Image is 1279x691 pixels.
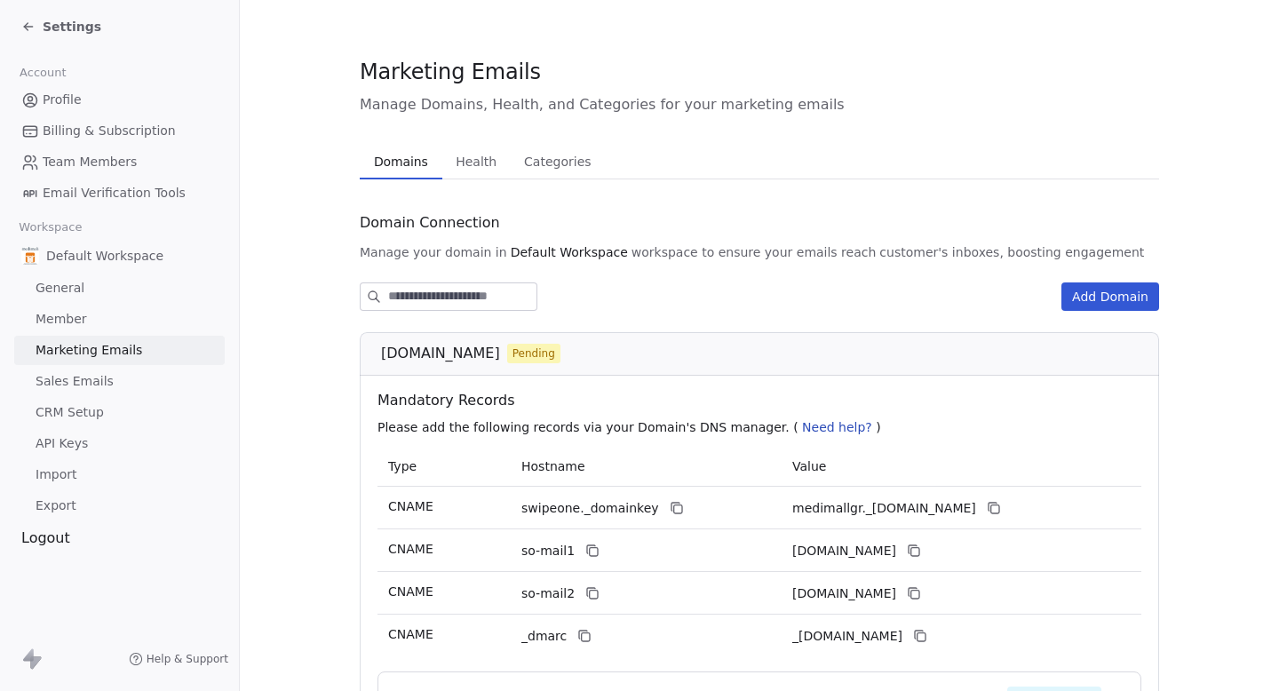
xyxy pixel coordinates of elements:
span: Default Workspace [511,243,628,261]
span: medimallgr._domainkey.swipeone.email [792,499,976,518]
span: Domain Connection [360,212,500,234]
span: Billing & Subscription [43,122,176,140]
span: Marketing Emails [36,341,142,360]
span: Value [792,459,826,473]
span: CNAME [388,499,433,513]
span: Domains [367,149,435,174]
a: Settings [21,18,101,36]
span: API Keys [36,434,88,453]
span: Member [36,310,87,329]
span: _dmarc [521,627,567,646]
button: Add Domain [1061,282,1159,311]
span: Default Workspace [46,247,163,265]
span: Categories [517,149,598,174]
a: Help & Support [129,652,228,666]
span: Email Verification Tools [43,184,186,203]
img: Medimall%20logo%20(2).1.jpg [21,247,39,265]
span: Settings [43,18,101,36]
span: workspace to ensure your emails reach [632,243,877,261]
span: medimallgr1.swipeone.email [792,542,896,560]
a: Email Verification Tools [14,179,225,208]
a: Profile [14,85,225,115]
a: Team Members [14,147,225,177]
span: Health [449,149,504,174]
span: Export [36,496,76,515]
span: Account [12,60,74,86]
a: Sales Emails [14,367,225,396]
span: Workspace [12,214,90,241]
span: CRM Setup [36,403,104,422]
span: Pending [512,345,555,361]
span: Team Members [43,153,137,171]
p: Type [388,457,500,476]
span: swipeone._domainkey [521,499,659,518]
span: Profile [43,91,82,109]
span: Manage Domains, Health, and Categories for your marketing emails [360,94,1159,115]
span: CNAME [388,584,433,599]
span: Hostname [521,459,585,473]
span: customer's inboxes, boosting engagement [879,243,1144,261]
a: CRM Setup [14,398,225,427]
span: medimallgr2.swipeone.email [792,584,896,603]
span: _dmarc.swipeone.email [792,627,902,646]
a: General [14,274,225,303]
a: Import [14,460,225,489]
span: Mandatory Records [377,390,1148,411]
a: API Keys [14,429,225,458]
span: Import [36,465,76,484]
span: so-mail1 [521,542,575,560]
span: CNAME [388,542,433,556]
span: Sales Emails [36,372,114,391]
p: Please add the following records via your Domain's DNS manager. ( ) [377,418,1148,436]
a: Export [14,491,225,520]
span: General [36,279,84,298]
span: Manage your domain in [360,243,507,261]
div: Logout [14,528,225,549]
span: Marketing Emails [360,59,541,85]
span: Help & Support [147,652,228,666]
span: CNAME [388,627,433,641]
span: Need help? [802,420,872,434]
a: Member [14,305,225,334]
a: Marketing Emails [14,336,225,365]
span: so-mail2 [521,584,575,603]
a: Billing & Subscription [14,116,225,146]
span: [DOMAIN_NAME] [381,343,500,364]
